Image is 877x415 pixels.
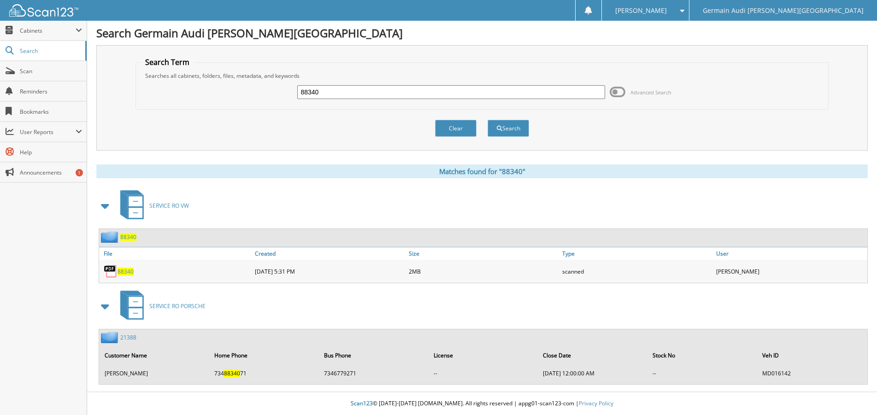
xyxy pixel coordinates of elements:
div: 2MB [406,262,560,281]
a: 88340 [120,233,136,241]
span: Cabinets [20,27,76,35]
th: Bus Phone [319,346,428,365]
div: scanned [560,262,713,281]
img: scan123-logo-white.svg [9,4,78,17]
a: 88340 [118,268,134,275]
td: -- [648,366,757,381]
a: Created [253,247,406,260]
span: Bookmarks [20,108,82,116]
span: User Reports [20,128,76,136]
button: Search [488,120,529,137]
a: File [99,247,253,260]
span: [PERSON_NAME] [615,8,667,13]
span: Reminders [20,88,82,95]
td: [DATE] 12:00:00 AM [538,366,647,381]
th: Customer Name [100,346,209,365]
a: Privacy Policy [579,399,613,407]
div: © [DATE]-[DATE] [DOMAIN_NAME]. All rights reserved | appg01-scan123-com | [87,392,877,415]
span: SERVICE RO VW [149,202,189,210]
td: [PERSON_NAME] [100,366,209,381]
div: 1 [76,169,83,176]
a: Type [560,247,713,260]
th: License [429,346,538,365]
th: Close Date [538,346,647,365]
a: SERVICE RO PORSCHE [115,288,206,324]
a: 21388 [120,333,136,341]
div: Matches found for "88340" [96,164,868,178]
h1: Search Germain Audi [PERSON_NAME][GEOGRAPHIC_DATA] [96,25,868,41]
div: [PERSON_NAME] [714,262,867,281]
th: Veh ID [758,346,866,365]
img: PDF.png [104,264,118,278]
div: [DATE] 5:31 PM [253,262,406,281]
span: Search [20,47,81,55]
td: 734 71 [210,366,318,381]
div: Searches all cabinets, folders, files, metadata, and keywords [141,72,824,80]
span: SERVICE RO PORSCHE [149,302,206,310]
th: Home Phone [210,346,318,365]
img: folder2.png [101,332,120,343]
span: Scan [20,67,82,75]
a: Size [406,247,560,260]
span: 88340 [224,369,240,377]
td: -- [429,366,538,381]
legend: Search Term [141,57,194,67]
span: Germain Audi [PERSON_NAME][GEOGRAPHIC_DATA] [703,8,864,13]
span: Help [20,148,82,156]
button: Clear [435,120,477,137]
th: Stock No [648,346,757,365]
img: folder2.png [101,231,120,243]
span: Scan123 [351,399,373,407]
span: Advanced Search [630,89,671,96]
a: SERVICE RO VW [115,187,189,224]
a: User [714,247,867,260]
td: MD016142 [758,366,866,381]
td: 7346779271 [319,366,428,381]
span: Announcements [20,169,82,176]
